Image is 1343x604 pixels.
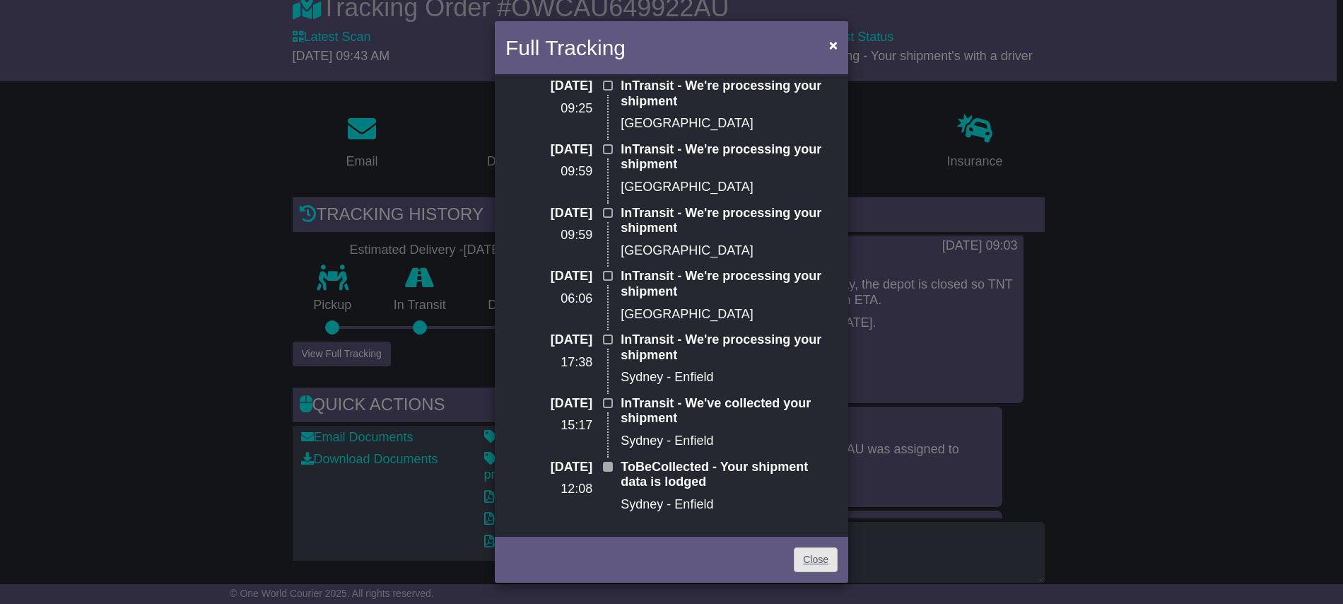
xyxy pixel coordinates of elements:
p: [DATE] [505,332,592,348]
p: [DATE] [505,142,592,158]
p: InTransit - We're processing your shipment [621,332,838,363]
p: 09:59 [505,164,592,180]
p: InTransit - We're processing your shipment [621,206,838,236]
h4: Full Tracking [505,32,626,64]
button: Close [822,30,845,59]
p: InTransit - We're processing your shipment [621,269,838,299]
p: [DATE] [505,79,592,94]
p: 09:59 [505,228,592,243]
p: [GEOGRAPHIC_DATA] [621,180,838,195]
p: [GEOGRAPHIC_DATA] [621,307,838,323]
p: 12:08 [505,482,592,497]
p: 17:38 [505,355,592,371]
p: [DATE] [505,396,592,412]
p: [DATE] [505,460,592,475]
p: [GEOGRAPHIC_DATA] [621,116,838,132]
p: ToBeCollected - Your shipment data is lodged [621,460,838,490]
p: 09:25 [505,101,592,117]
p: InTransit - We've collected your shipment [621,396,838,426]
p: [GEOGRAPHIC_DATA] [621,243,838,259]
p: Sydney - Enfield [621,434,838,449]
p: InTransit - We're processing your shipment [621,79,838,109]
p: [DATE] [505,206,592,221]
p: Sydney - Enfield [621,497,838,513]
span: × [829,37,838,53]
a: Close [794,547,838,572]
p: Sydney - Enfield [621,370,838,385]
p: InTransit - We're processing your shipment [621,142,838,173]
p: 06:06 [505,291,592,307]
p: [DATE] [505,269,592,284]
p: 15:17 [505,418,592,434]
